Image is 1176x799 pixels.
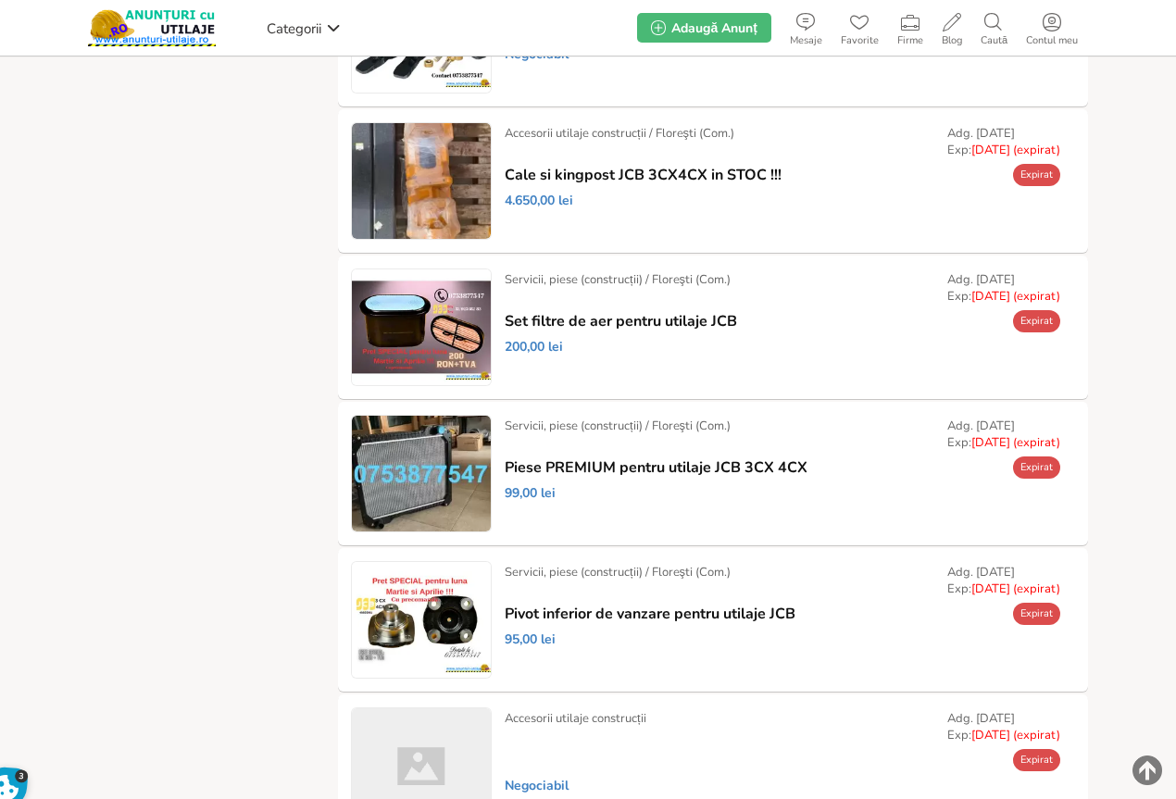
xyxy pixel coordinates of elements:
[971,581,1060,597] span: [DATE] (expirat)
[505,418,731,434] div: Servicii, piese (construcții) / Floreşti (Com.)
[947,125,1060,158] div: Adg. [DATE] Exp:
[888,9,932,46] a: Firme
[505,710,646,727] div: Accesorii utilaje construcții
[832,9,888,46] a: Favorite
[971,142,1060,158] span: [DATE] (expirat)
[947,271,1060,305] div: Adg. [DATE] Exp:
[1017,35,1087,46] span: Contul meu
[505,564,731,581] div: Servicii, piese (construcții) / Floreşti (Com.)
[947,418,1060,451] div: Adg. [DATE] Exp:
[505,778,569,794] span: Negociabil
[888,35,932,46] span: Firme
[971,288,1060,305] span: [DATE] (expirat)
[505,193,573,209] span: 4.650,00 lei
[15,769,29,783] span: 3
[1020,168,1053,181] span: Expirat
[505,339,563,356] span: 200,00 lei
[88,9,216,46] img: Anunturi-Utilaje.RO
[1020,314,1053,328] span: Expirat
[505,459,807,476] a: Piese PREMIUM pentru utilaje JCB 3CX 4CX
[267,19,321,38] span: Categorii
[932,9,971,46] a: Blog
[505,631,556,648] span: 95,00 lei
[352,123,491,239] img: Cale si kingpost JCB 3CX4CX in STOC !!!
[1020,753,1053,767] span: Expirat
[947,710,1060,743] div: Adg. [DATE] Exp:
[262,14,345,42] a: Categorii
[505,167,782,183] a: Cale si kingpost JCB 3CX4CX in STOC !!!
[832,35,888,46] span: Favorite
[505,485,556,502] span: 99,00 lei
[352,416,491,531] img: Piese PREMIUM pentru utilaje JCB 3CX 4CX
[505,605,795,622] a: Pivot inferior de vanzare pentru utilaje JCB
[1020,606,1053,620] span: Expirat
[971,9,1017,46] a: Caută
[1020,460,1053,474] span: Expirat
[947,564,1060,597] div: Adg. [DATE] Exp:
[505,313,737,330] a: Set filtre de aer pentru utilaje JCB
[505,125,734,142] div: Accesorii utilaje construcții / Floreşti (Com.)
[671,19,757,37] span: Adaugă Anunț
[971,434,1060,451] span: [DATE] (expirat)
[1017,9,1087,46] a: Contul meu
[352,562,491,678] img: Pivot inferior de vanzare pentru utilaje JCB
[352,269,491,385] img: Set filtre de aer pentru utilaje JCB
[932,35,971,46] span: Blog
[971,35,1017,46] span: Caută
[1132,755,1162,785] img: scroll-to-top.png
[781,35,832,46] span: Mesaje
[505,271,731,288] div: Servicii, piese (construcții) / Floreşti (Com.)
[781,9,832,46] a: Mesaje
[637,13,770,43] a: Adaugă Anunț
[971,727,1060,743] span: [DATE] (expirat)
